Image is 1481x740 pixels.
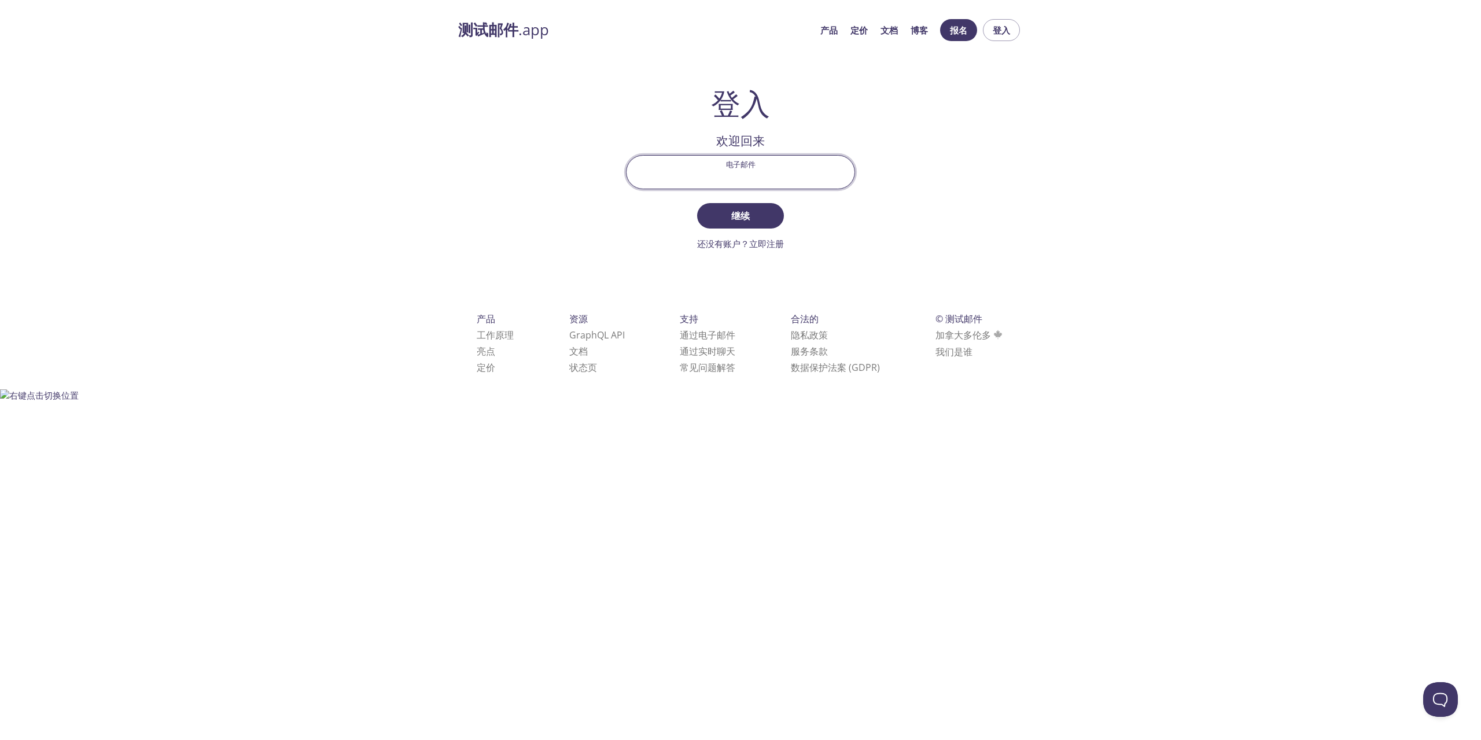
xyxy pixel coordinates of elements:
[983,19,1020,41] button: 登入
[791,361,880,374] a: 数据保护法案 (GDPR)
[940,19,977,41] button: 报名
[820,24,838,36] font: 产品
[680,345,735,358] font: 通过实时聊天
[717,361,735,374] font: 解答
[477,312,495,325] font: 产品
[569,345,588,358] a: 文档
[680,361,717,374] font: 常见问题
[791,312,819,325] font: 合法的
[935,329,991,341] font: 加拿大多伦多
[935,312,982,325] font: © 测试邮件
[458,20,811,40] a: 测试邮件.app
[850,24,868,36] font: 定价
[881,24,898,36] font: 文档
[477,361,495,374] a: 定价
[477,345,495,358] a: 亮点
[569,361,597,374] a: 状态页
[518,20,549,40] font: .app
[458,20,518,40] font: 测试邮件
[680,329,735,341] font: 通过电子邮件
[935,345,972,358] a: 我们是谁
[1423,682,1458,717] iframe: 求助童子军信标 - 开放
[791,345,828,358] a: 服务条款
[881,23,898,38] a: 文档
[711,83,770,123] font: 登入
[697,203,784,229] button: 继续
[716,132,765,149] font: 欢迎回来
[820,23,838,38] a: 产品
[850,23,868,38] a: 定价
[569,312,588,325] font: 资源
[680,312,698,325] font: 支持
[697,238,784,249] a: 还没有账户？立即注册
[911,23,928,38] a: 博客
[477,329,514,341] a: 工作原理
[950,24,967,36] font: 报名
[791,329,828,341] a: 隐私政策
[569,329,625,341] a: GraphQL API
[731,209,750,222] font: 继续
[911,24,928,36] font: 博客
[993,24,1010,36] font: 登入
